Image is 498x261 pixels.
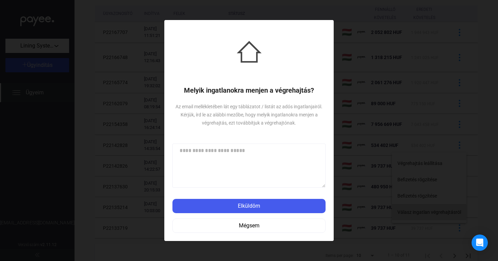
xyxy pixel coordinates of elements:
button: Elküldöm [172,199,326,213]
h1: Melyik ingatlanokra menjen a végrehajtás? [172,86,326,94]
div: Mégsem [175,222,323,230]
div: Open Intercom Messenger [472,235,488,251]
div: Elküldöm [174,202,324,210]
div: Az email mellékletében lát egy táblázatot / listát az adós ingatlanjairól. Kérjük, írd le az aláb... [174,102,324,135]
button: Mégsem [172,219,326,233]
img: house [237,39,262,64]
